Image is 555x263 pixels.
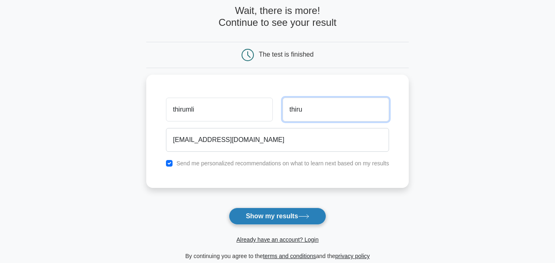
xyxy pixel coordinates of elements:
input: Email [166,128,389,152]
input: First name [166,98,272,121]
a: Already have an account? Login [236,236,318,243]
a: privacy policy [335,253,370,259]
button: Show my results [229,208,326,225]
input: Last name [283,98,389,121]
h4: Wait, there is more! Continue to see your result [146,5,409,29]
div: By continuing you agree to the and the [141,251,414,261]
a: terms and conditions [263,253,316,259]
div: The test is finished [259,51,313,58]
label: Send me personalized recommendations on what to learn next based on my results [176,160,389,167]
